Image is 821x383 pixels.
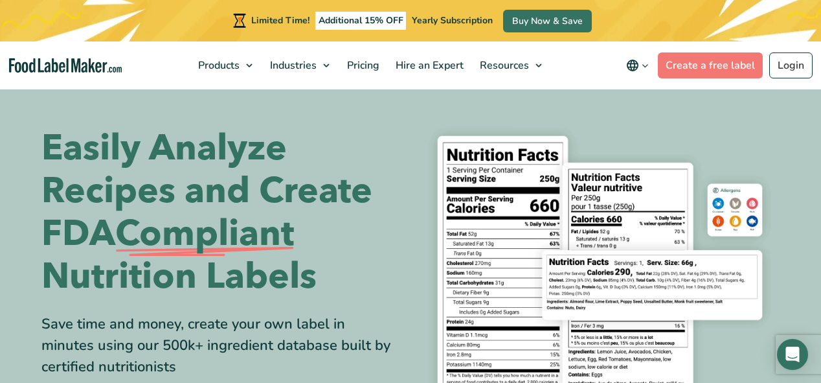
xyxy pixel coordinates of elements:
[412,14,493,27] span: Yearly Subscription
[262,41,336,89] a: Industries
[315,12,407,30] span: Additional 15% OFF
[472,41,548,89] a: Resources
[476,58,530,73] span: Resources
[190,41,259,89] a: Products
[266,58,318,73] span: Industries
[388,41,469,89] a: Hire an Expert
[392,58,465,73] span: Hire an Expert
[777,339,808,370] div: Open Intercom Messenger
[115,213,294,255] span: Compliant
[769,52,813,78] a: Login
[503,10,592,32] a: Buy Now & Save
[251,14,309,27] span: Limited Time!
[41,314,401,378] div: Save time and money, create your own label in minutes using our 500k+ ingredient database built b...
[194,58,241,73] span: Products
[343,58,381,73] span: Pricing
[41,127,401,298] h1: Easily Analyze Recipes and Create FDA Nutrition Labels
[339,41,385,89] a: Pricing
[658,52,763,78] a: Create a free label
